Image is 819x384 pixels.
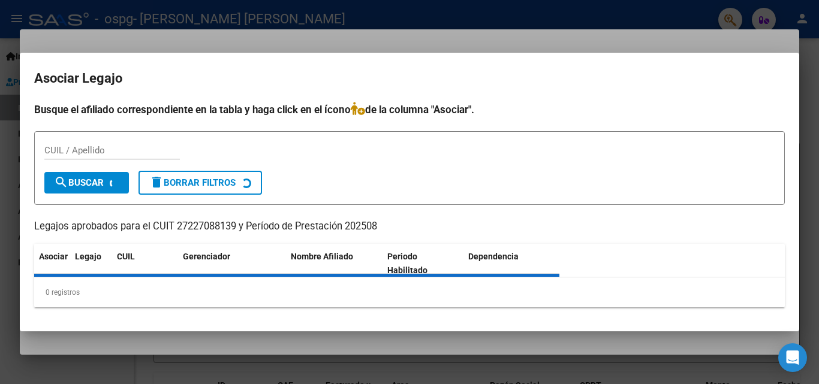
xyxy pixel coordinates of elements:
div: 0 registros [34,277,785,307]
button: Buscar [44,172,129,193]
span: Dependencia [468,252,519,261]
datatable-header-cell: Nombre Afiliado [286,244,383,283]
span: Asociar [39,252,68,261]
span: Borrar Filtros [149,177,236,188]
span: Nombre Afiliado [291,252,353,261]
datatable-header-cell: Legajo [70,244,112,283]
span: Periodo Habilitado [387,252,427,275]
div: Open Intercom Messenger [778,343,807,372]
span: Buscar [54,177,104,188]
span: CUIL [117,252,135,261]
datatable-header-cell: CUIL [112,244,178,283]
h4: Busque el afiliado correspondiente en la tabla y haga click en el ícono de la columna "Asociar". [34,102,785,117]
datatable-header-cell: Asociar [34,244,70,283]
span: Gerenciador [183,252,230,261]
datatable-header-cell: Periodo Habilitado [383,244,463,283]
span: Legajo [75,252,101,261]
datatable-header-cell: Dependencia [463,244,560,283]
mat-icon: delete [149,175,164,189]
h2: Asociar Legajo [34,67,785,90]
button: Borrar Filtros [138,171,262,195]
datatable-header-cell: Gerenciador [178,244,286,283]
p: Legajos aprobados para el CUIT 27227088139 y Período de Prestación 202508 [34,219,785,234]
mat-icon: search [54,175,68,189]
